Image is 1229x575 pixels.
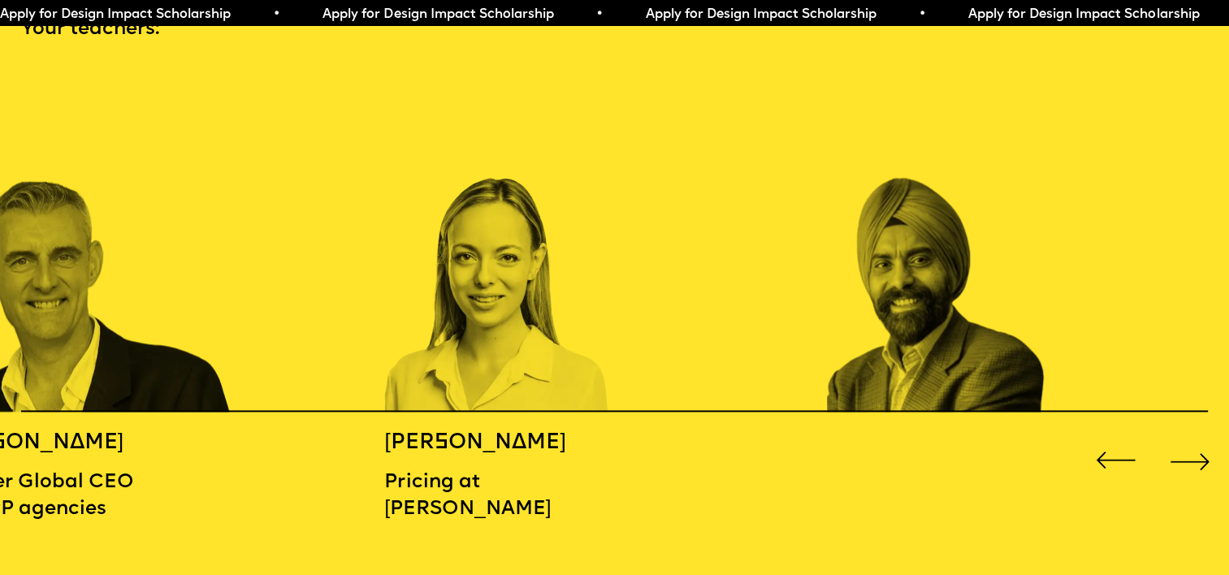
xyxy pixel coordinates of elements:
span: • [273,8,280,21]
div: Previous slide [1091,436,1140,486]
div: 4 / 16 [384,67,679,412]
div: Next slide [1166,436,1215,486]
span: • [595,8,603,21]
p: Your teachers: [21,16,1207,43]
div: 5 / 16 [827,67,1122,412]
p: Pricing at [PERSON_NAME] [384,469,679,524]
h5: [PERSON_NAME] [384,430,679,456]
span: • [919,8,926,21]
